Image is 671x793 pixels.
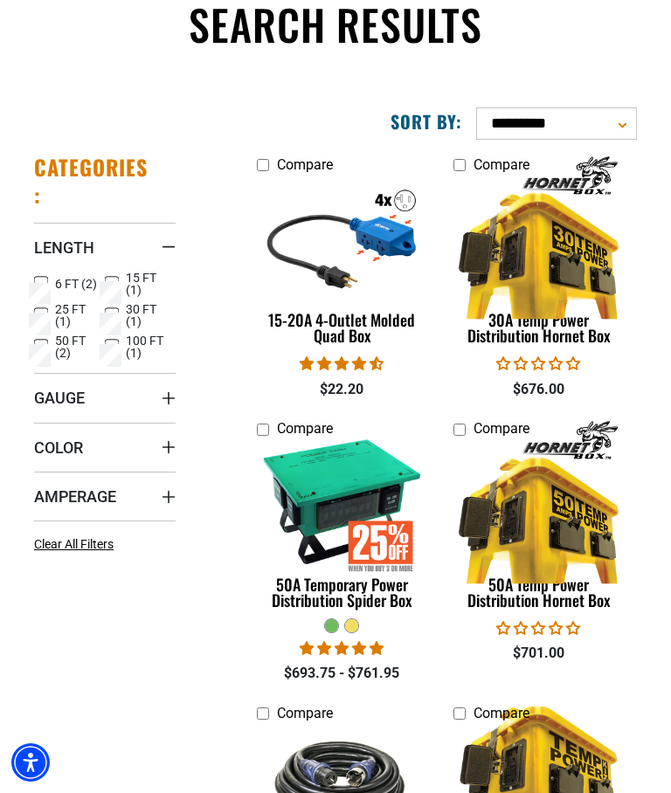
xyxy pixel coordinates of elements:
[34,537,114,551] span: Clear All Filters
[300,355,384,372] span: 4.47 stars
[250,154,435,320] img: 15-20A 4-Outlet Molded Quad Box
[446,417,632,583] img: 50A Temp Power Distribution Hornet Box
[453,312,624,343] div: 30A Temp Power Distribution Hornet Box
[391,110,462,133] label: Sort by:
[126,334,169,359] span: 100 FT (1)
[55,334,98,359] span: 50 FT (2)
[453,576,624,608] div: 50A Temp Power Distribution Hornet Box
[34,154,148,208] h2: Categories:
[250,417,435,583] img: 50A Temporary Power Distribution Spider Box
[257,663,427,684] div: $693.75 - $761.95
[277,705,333,721] span: Compare
[34,472,176,521] summary: Amperage
[257,446,427,618] a: 50A Temporary Power Distribution Spider Box 50A Temporary Power Distribution Spider Box
[300,640,384,657] span: 5.00 stars
[474,156,529,173] span: Compare
[126,272,169,296] span: 15 FT (1)
[496,620,580,637] span: 0.00 stars
[474,705,529,721] span: Compare
[257,312,427,343] div: 15-20A 4-Outlet Molded Quad Box
[34,423,176,472] summary: Color
[453,379,624,400] div: $676.00
[34,388,85,408] span: Gauge
[257,576,427,608] div: 50A Temporary Power Distribution Spider Box
[34,223,176,272] summary: Length
[34,535,121,568] a: Clear All Filters
[126,303,169,328] span: 30 FT (1)
[453,446,624,618] a: 50A Temp Power Distribution Hornet Box 50A Temp Power Distribution Hornet Box
[277,156,333,173] span: Compare
[453,643,624,664] div: $701.00
[55,303,98,328] span: 25 FT (1)
[257,182,427,354] a: 15-20A 4-Outlet Molded Quad Box 15-20A 4-Outlet Molded Quad Box
[34,373,176,422] summary: Gauge
[277,420,333,437] span: Compare
[55,278,97,290] span: 6 FT (2)
[34,438,83,458] span: Color
[34,238,94,258] span: Length
[446,154,632,320] img: 30A Temp Power Distribution Hornet Box
[11,743,50,782] div: Accessibility Menu
[257,379,427,400] div: $22.20
[496,355,580,372] span: 0.00 stars
[34,486,116,507] span: Amperage
[474,420,529,437] span: Compare
[453,182,624,354] a: 30A Temp Power Distribution Hornet Box 30A Temp Power Distribution Hornet Box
